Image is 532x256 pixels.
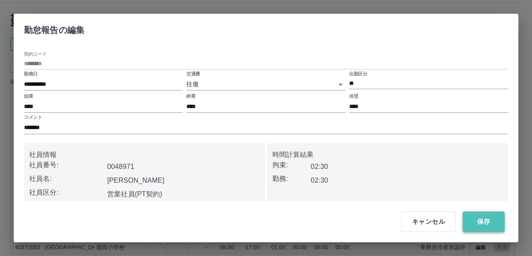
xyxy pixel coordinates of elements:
[311,163,328,170] b: 02:30
[186,78,345,90] div: 往復
[186,93,195,99] label: 終業
[107,177,164,184] b: [PERSON_NAME]
[107,190,162,198] b: 営業社員(PT契約)
[24,71,38,77] label: 勤務日
[14,14,95,43] h2: 勤怠報告の編集
[29,174,104,184] p: 社員名:
[272,150,503,160] p: 時間計算結果
[349,93,358,99] label: 休憩
[24,51,47,57] label: 契約コード
[107,163,134,170] b: 0048971
[401,211,456,232] button: キャンセル
[29,160,104,170] p: 社員番号:
[349,71,367,77] label: 出勤区分
[463,211,505,232] button: 保存
[272,174,311,184] p: 勤務:
[24,93,33,99] label: 始業
[29,187,104,198] p: 社員区分:
[311,177,328,184] b: 02:30
[186,71,200,77] label: 交通費
[29,150,260,160] p: 社員情報
[272,160,311,170] p: 拘束:
[24,114,42,120] label: コメント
